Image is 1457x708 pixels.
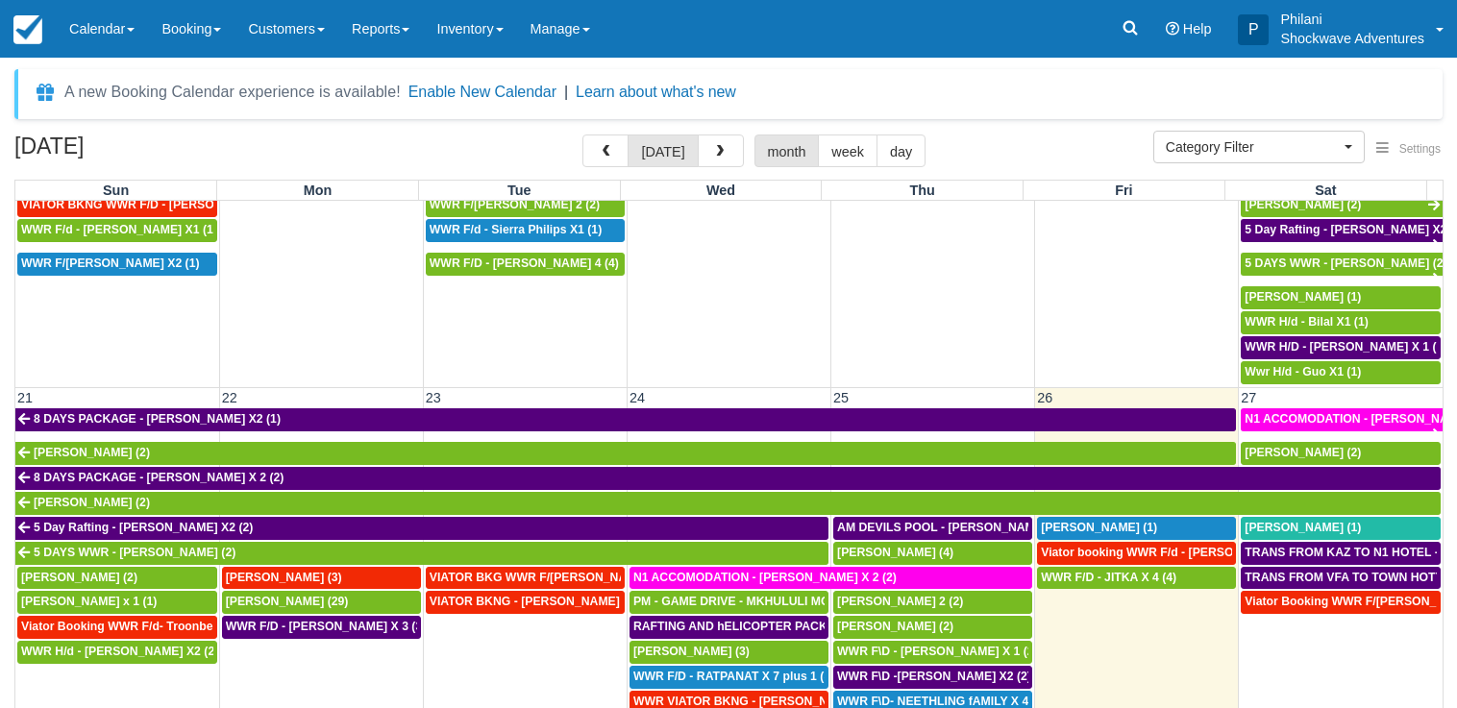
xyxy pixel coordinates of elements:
[630,567,1032,590] a: N1 ACCOMODATION - [PERSON_NAME] X 2 (2)
[15,442,1236,465] a: [PERSON_NAME] (2)
[837,521,1085,534] span: AM DEVILS POOL - [PERSON_NAME] X 2 (2)
[226,595,349,608] span: [PERSON_NAME] (29)
[1365,135,1452,163] button: Settings
[17,253,217,276] a: WWR F/[PERSON_NAME] X2 (1)
[430,595,648,608] span: VIATOR BKNG - [PERSON_NAME] 2 (2)
[226,620,427,633] span: WWR F/D - [PERSON_NAME] X 3 (3)
[1315,183,1336,198] span: Sat
[34,412,281,426] span: 8 DAYS PACKAGE - [PERSON_NAME] X2 (1)
[1238,14,1269,45] div: P
[34,471,284,484] span: 8 DAYS PACKAGE - [PERSON_NAME] X 2 (2)
[426,253,625,276] a: WWR F/D - [PERSON_NAME] 4 (4)
[754,134,820,167] button: month
[1241,442,1441,465] a: [PERSON_NAME] (2)
[64,81,401,104] div: A new Booking Calendar experience is available!
[831,390,851,405] span: 25
[833,666,1032,689] a: WWR F\D -[PERSON_NAME] X2 (2)
[1241,361,1441,384] a: Wwr H/d - Guo X1 (1)
[15,492,1441,515] a: [PERSON_NAME] (2)
[222,591,421,614] a: [PERSON_NAME] (29)
[1245,446,1361,459] span: [PERSON_NAME] (2)
[1115,183,1132,198] span: Fri
[426,194,625,217] a: WWR F/[PERSON_NAME] 2 (2)
[837,695,1047,708] span: WWR F\D- NEETHLING fAMILY X 4 (5)
[633,645,750,658] span: [PERSON_NAME] (3)
[1245,290,1361,304] span: [PERSON_NAME] (1)
[507,183,531,198] span: Tue
[34,521,253,534] span: 5 Day Rafting - [PERSON_NAME] X2 (2)
[15,390,35,405] span: 21
[222,616,421,639] a: WWR F/D - [PERSON_NAME] X 3 (3)
[1241,591,1441,614] a: Viator Booking WWR F/[PERSON_NAME] (2)
[1037,567,1236,590] a: WWR F/D - JITKA X 4 (4)
[17,194,217,217] a: VIATOR BKNG WWR F/D - [PERSON_NAME] X 1 (1)
[1037,517,1236,540] a: [PERSON_NAME] (1)
[564,84,568,100] span: |
[833,641,1032,664] a: WWR F\D - [PERSON_NAME] X 1 (2)
[1280,10,1424,29] p: Philani
[21,198,307,211] span: VIATOR BKNG WWR F/D - [PERSON_NAME] X 1 (1)
[34,546,235,559] span: 5 DAYS WWR - [PERSON_NAME] (2)
[1399,142,1441,156] span: Settings
[633,571,897,584] span: N1 ACCOMODATION - [PERSON_NAME] X 2 (2)
[1041,546,1315,559] span: Viator booking WWR F/d - [PERSON_NAME] 3 (3)
[833,616,1032,639] a: [PERSON_NAME] (2)
[15,408,1236,431] a: 8 DAYS PACKAGE - [PERSON_NAME] X2 (1)
[430,571,778,584] span: VIATOR BKG WWR F/[PERSON_NAME] [PERSON_NAME] 2 (2)
[15,467,1441,490] a: 8 DAYS PACKAGE - [PERSON_NAME] X 2 (2)
[1241,253,1443,276] a: 5 DAYS WWR - [PERSON_NAME] (2)
[630,591,828,614] a: PM - GAME DRIVE - MKHULULI MOYO X1 (28)
[833,542,1032,565] a: [PERSON_NAME] (4)
[103,183,129,198] span: Sun
[14,134,258,170] h2: [DATE]
[630,666,828,689] a: WWR F/D - RATPANAT X 7 plus 1 (8)
[1166,137,1340,157] span: Category Filter
[833,591,1032,614] a: [PERSON_NAME] 2 (2)
[1037,542,1236,565] a: Viator booking WWR F/d - [PERSON_NAME] 3 (3)
[1245,256,1446,270] span: 5 DAYS WWR - [PERSON_NAME] (2)
[424,390,443,405] span: 23
[408,83,556,102] button: Enable New Calendar
[1241,567,1441,590] a: TRANS FROM VFA TO TOWN HOTYELS - [PERSON_NAME] X 2 (2)
[430,198,600,211] span: WWR F/[PERSON_NAME] 2 (2)
[576,84,736,100] a: Learn about what's new
[1041,571,1176,584] span: WWR F/D - JITKA X 4 (4)
[21,571,137,584] span: [PERSON_NAME] (2)
[13,15,42,44] img: checkfront-main-nav-mini-logo.png
[220,390,239,405] span: 22
[21,595,157,608] span: [PERSON_NAME] x 1 (1)
[15,517,828,540] a: 5 Day Rafting - [PERSON_NAME] X2 (2)
[426,591,625,614] a: VIATOR BKNG - [PERSON_NAME] 2 (2)
[1245,521,1361,534] span: [PERSON_NAME] (1)
[1153,131,1365,163] button: Category Filter
[1245,340,1446,354] span: WWR H/D - [PERSON_NAME] X 1 (1)
[1245,198,1361,211] span: [PERSON_NAME] (2)
[1241,408,1443,431] a: N1 ACCOMODATION - [PERSON_NAME] X 2 (2)
[1241,542,1441,565] a: TRANS FROM KAZ TO N1 HOTEL -NTAYLOR [PERSON_NAME] X2 (2)
[1245,315,1368,329] span: WWR H/d - Bilal X1 (1)
[34,446,150,459] span: [PERSON_NAME] (2)
[426,219,625,242] a: WWR F/d - Sierra Philips X1 (1)
[633,695,885,708] span: WWR VIATOR BKNG - [PERSON_NAME] 2 (2)
[1241,194,1443,217] a: [PERSON_NAME] (2)
[1280,29,1424,48] p: Shockwave Adventures
[1166,22,1179,36] i: Help
[304,183,333,198] span: Mon
[630,616,828,639] a: RAFTING AND hELICOPTER PACKAGE - [PERSON_NAME] X1 (1)
[21,223,217,236] span: WWR F/d - [PERSON_NAME] X1 (1)
[222,567,421,590] a: [PERSON_NAME] (3)
[1241,336,1441,359] a: WWR H/D - [PERSON_NAME] X 1 (1)
[837,595,963,608] span: [PERSON_NAME] 2 (2)
[17,591,217,614] a: [PERSON_NAME] x 1 (1)
[1183,21,1212,37] span: Help
[1241,219,1443,242] a: 5 Day Rafting - [PERSON_NAME] X2 (2)
[430,223,602,236] span: WWR F/d - Sierra Philips X1 (1)
[909,183,934,198] span: Thu
[633,620,998,633] span: RAFTING AND hELICOPTER PACKAGE - [PERSON_NAME] X1 (1)
[1245,365,1361,378] span: Wwr H/d - Guo X1 (1)
[430,256,619,270] span: WWR F/D - [PERSON_NAME] 4 (4)
[837,645,1038,658] span: WWR F\D - [PERSON_NAME] X 1 (2)
[877,134,926,167] button: day
[633,595,889,608] span: PM - GAME DRIVE - MKHULULI MOYO X1 (28)
[1241,311,1441,334] a: WWR H/d - Bilal X1 (1)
